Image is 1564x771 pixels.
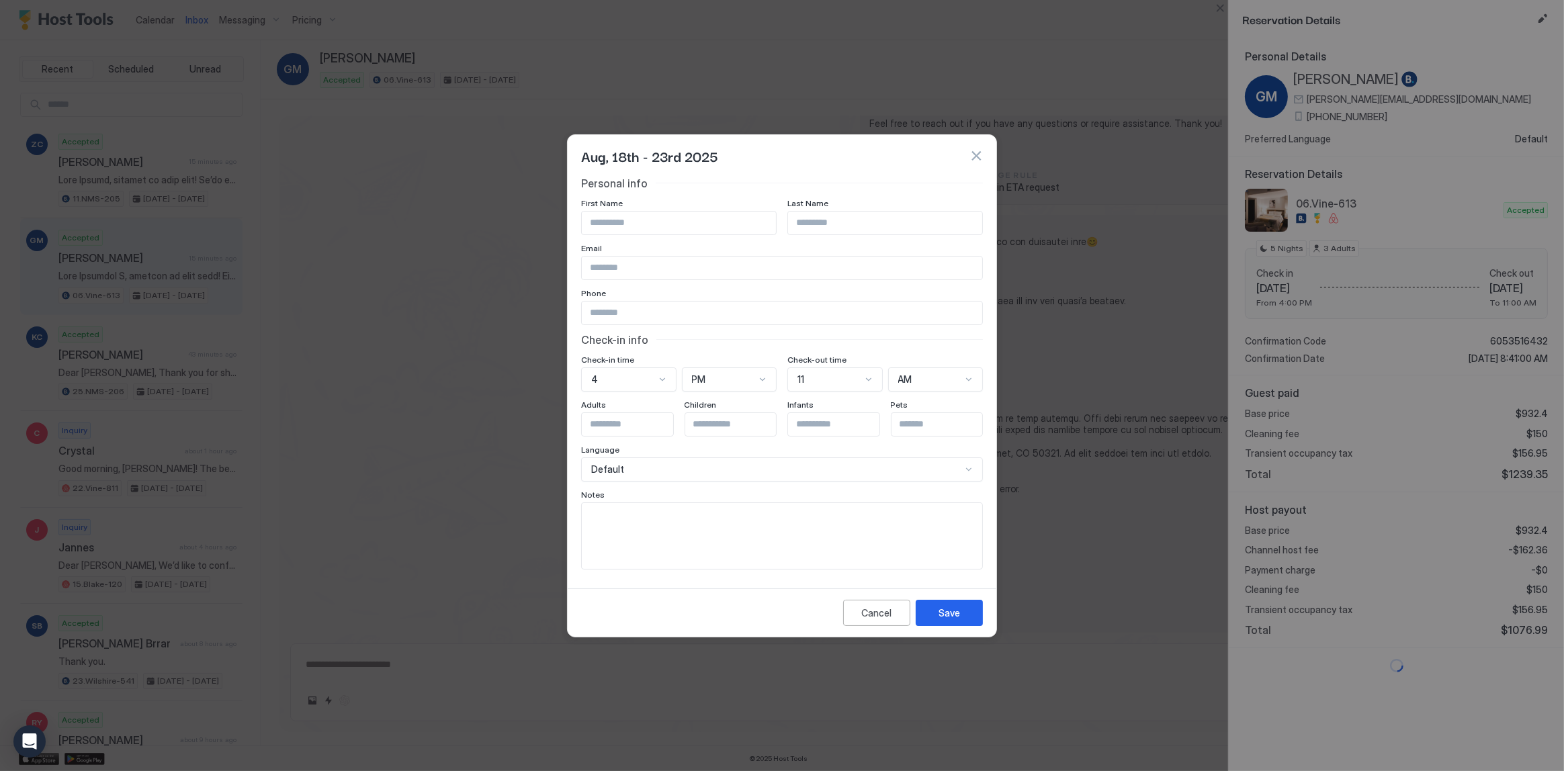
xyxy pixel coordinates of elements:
[581,333,648,347] span: Check-in info
[582,257,982,279] input: Input Field
[787,198,828,208] span: Last Name
[891,400,908,410] span: Pets
[843,600,910,626] button: Cancel
[581,146,718,166] span: Aug, 18th - 23rd 2025
[13,725,46,758] div: Open Intercom Messenger
[787,400,814,410] span: Infants
[916,600,983,626] button: Save
[582,212,776,234] input: Input Field
[582,413,692,436] input: Input Field
[581,177,648,190] span: Personal info
[692,373,706,385] span: PM
[581,243,602,253] span: Email
[788,413,898,436] input: Input Field
[591,373,598,385] span: 4
[581,490,605,500] span: Notes
[685,400,717,410] span: Children
[582,302,982,324] input: Input Field
[591,463,624,475] span: Default
[892,413,1002,436] input: Input Field
[685,413,795,436] input: Input Field
[581,198,623,208] span: First Name
[787,355,846,365] span: Check-out time
[862,606,892,620] div: Cancel
[581,355,634,365] span: Check-in time
[581,445,619,455] span: Language
[581,288,606,298] span: Phone
[582,503,982,569] textarea: Input Field
[797,373,804,385] span: 11
[788,212,982,234] input: Input Field
[939,606,960,620] div: Save
[581,400,606,410] span: Adults
[898,373,912,385] span: AM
